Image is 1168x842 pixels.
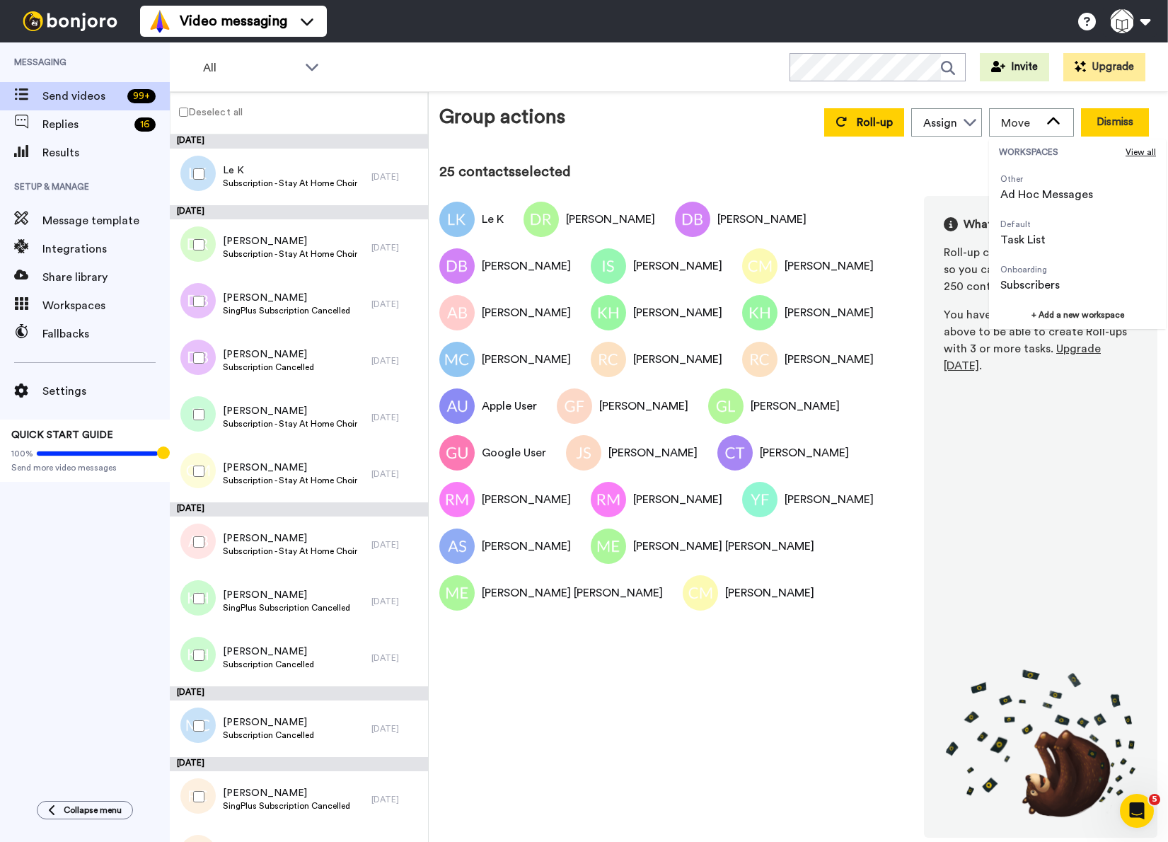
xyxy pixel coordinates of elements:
span: Replies [42,116,129,133]
button: Upgrade [1063,53,1145,81]
div: [PERSON_NAME] [633,304,722,321]
button: Collapse menu [37,801,133,819]
img: bj-logo-header-white.svg [17,11,123,31]
div: [DATE] [170,502,428,517]
div: Google User [482,444,546,461]
div: [PERSON_NAME] [608,444,698,461]
div: [DATE] [371,299,421,310]
img: Image of Maddy Corper [439,342,475,377]
img: Image of Carrie McKenzie [683,575,718,611]
img: Image of Google User [439,435,475,471]
button: Roll-up [824,108,904,137]
span: Settings [42,383,170,400]
label: Deselect all [170,103,243,120]
span: Share library [42,269,170,286]
span: QUICK START GUIDE [11,430,113,440]
span: WORKSPACES [999,146,1126,158]
span: [PERSON_NAME] [223,291,350,305]
div: [DATE] [371,412,421,423]
img: Image of Catherine Thompson [717,435,753,471]
img: Image of Le K [439,202,475,237]
span: Workspaces [42,297,170,314]
span: [PERSON_NAME] [223,588,350,602]
span: Task List [1000,231,1046,248]
div: [PERSON_NAME] [633,258,722,275]
span: Fallbacks [42,325,170,342]
img: Image of Greta Farrell [557,388,592,424]
div: [DATE] [170,757,428,771]
span: 5 [1149,794,1160,805]
span: Move [1001,115,1039,132]
div: [PERSON_NAME] [751,398,840,415]
span: View all [1126,146,1156,158]
div: 16 [134,117,156,132]
div: [DATE] [371,242,421,253]
div: You have to be on Grrrowth Plan or above to be able to create Roll-ups with 3 or more tasks. . [944,306,1138,374]
span: Integrations [42,241,170,258]
div: [PERSON_NAME] [PERSON_NAME] [482,584,663,601]
div: Tooltip anchor [157,446,170,459]
span: Video messaging [180,11,287,31]
span: All [203,59,298,76]
span: [PERSON_NAME] [223,715,314,729]
img: Image of Yuzuru Furuta [742,482,777,517]
img: Image of Millis Eriksson [591,529,626,564]
span: SingPlus Subscription Cancelled [223,800,350,812]
img: vm-color.svg [149,10,171,33]
span: [PERSON_NAME] [223,645,314,659]
div: [PERSON_NAME] [785,351,874,368]
img: Image of Debbie Roberts [524,202,559,237]
div: [DATE] [371,355,421,367]
span: SingPlus Subscription Cancelled [223,602,350,613]
span: SingPlus Subscription Cancelled [223,305,350,316]
img: Image of Alexandra Brooke [439,295,475,330]
img: Image of Kerri Hibberd [591,295,626,330]
span: Subscribers [1000,277,1060,294]
div: [PERSON_NAME] [785,491,874,508]
div: [PERSON_NAME] [725,584,814,601]
span: [PERSON_NAME] [223,461,357,475]
img: Image of Rhiannon Meredith [439,482,475,517]
img: Image of Inger Kristine Schjold [591,248,626,284]
img: Image of Renee Cottle [591,342,626,377]
div: [PERSON_NAME] [482,258,571,275]
span: Results [42,144,170,161]
button: Dismiss [1081,108,1149,137]
div: [PERSON_NAME] [482,491,571,508]
div: Group actions [439,103,565,137]
div: [PERSON_NAME] [599,398,688,415]
img: Image of Didier Bedel [675,202,710,237]
span: [PERSON_NAME] [223,234,357,248]
span: Default [1000,219,1046,230]
div: [DATE] [371,468,421,480]
img: joro-roll.png [944,669,1138,818]
img: Image of Kerri Hibberd [742,295,777,330]
span: Send more video messages [11,462,158,473]
div: [DATE] [170,205,428,219]
span: Send videos [42,88,122,105]
span: Other [1000,173,1093,185]
span: Subscription - Stay At Home Choir [223,546,357,557]
div: [PERSON_NAME] [633,491,722,508]
div: [PERSON_NAME] [785,258,874,275]
div: Assign [923,115,957,132]
span: Subscription Cancelled [223,659,314,670]
div: [DATE] [170,134,428,149]
div: 99 + [127,89,156,103]
div: [PERSON_NAME] [760,444,849,461]
button: + Add a new workspace [989,301,1166,329]
span: Message template [42,212,170,229]
span: Subscription Cancelled [223,729,314,741]
div: [PERSON_NAME] [482,304,571,321]
iframe: Intercom live chat [1120,794,1154,828]
img: Image of Gwyneth Lucas [708,388,744,424]
span: [PERSON_NAME] [223,786,350,800]
div: [DATE] [371,652,421,664]
span: Subscription - Stay At Home Choir [223,178,357,189]
div: [PERSON_NAME] [717,211,806,228]
div: [DATE] [371,539,421,550]
span: 100% [11,448,33,459]
span: What is Roll-up? [964,216,1048,233]
img: Image of Jane Smith [566,435,601,471]
div: Apple User [482,398,537,415]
